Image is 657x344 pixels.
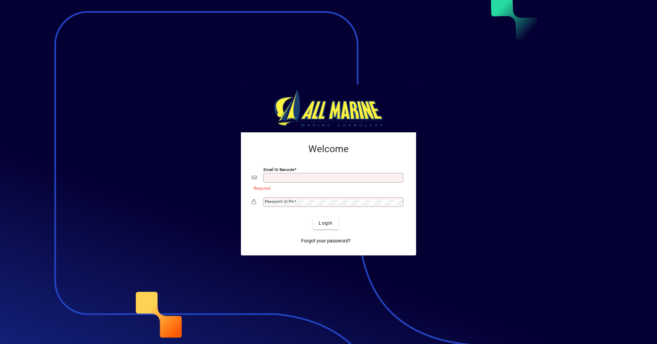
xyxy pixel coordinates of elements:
[298,235,353,247] a: Forgot your password?
[301,237,351,244] span: Forgot your password?
[319,220,333,227] span: Login
[313,217,338,229] button: Login
[252,143,405,155] h2: Welcome
[254,184,400,191] mat-error: Required
[263,167,294,172] mat-label: Email or Barcode
[265,199,294,204] mat-label: Password or Pin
